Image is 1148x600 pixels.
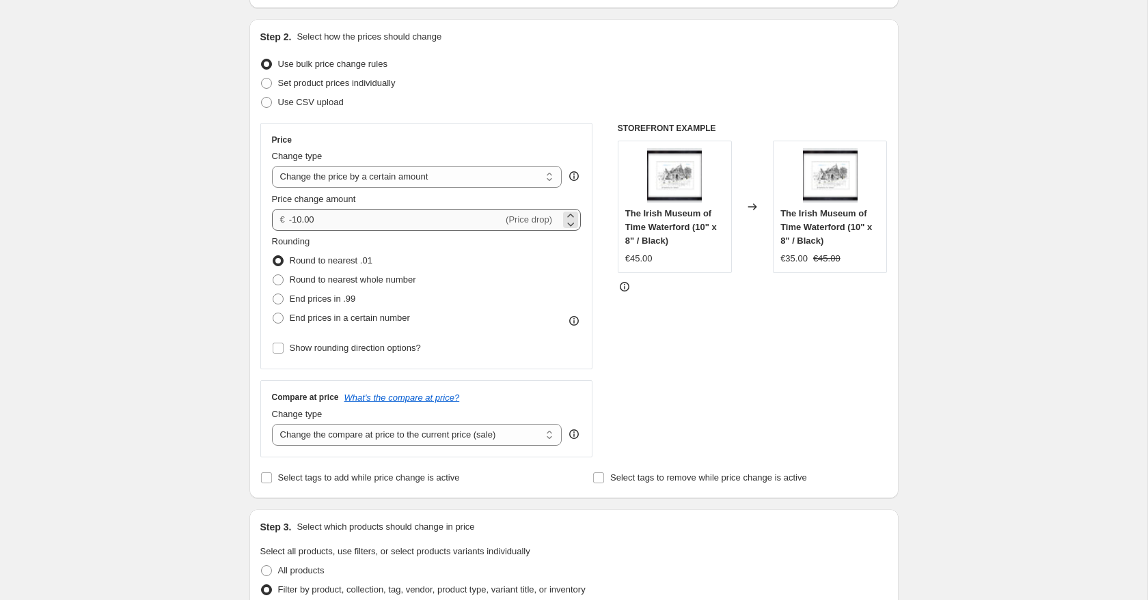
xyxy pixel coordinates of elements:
span: Select tags to add while price change is active [278,472,460,483]
span: The Irish Museum of Time Waterford (10" x 8" / Black) [625,208,717,246]
button: What's the compare at price? [344,392,460,403]
span: Change type [272,409,323,419]
span: Price change amount [272,194,356,204]
div: €45.00 [625,252,653,266]
span: (Price drop) [506,214,552,225]
span: Round to nearest .01 [290,255,372,266]
span: Show rounding direction options? [290,343,421,353]
span: Use CSV upload [278,97,344,107]
div: help [567,427,581,441]
span: € [280,214,285,225]
span: Rounding [272,236,310,246]
span: End prices in .99 [290,294,356,304]
strike: €45.00 [813,252,840,266]
span: Filter by product, collection, tag, vendor, product type, variant title, or inventory [278,584,586,595]
span: Round to nearest whole number [290,274,416,285]
h3: Compare at price [272,392,339,403]
span: The Irish Museum of Time Waterford (10" x 8" / Black) [780,208,872,246]
div: €35.00 [780,252,808,266]
div: help [567,169,581,183]
h6: STOREFRONT EXAMPLE [618,123,888,134]
h2: Step 2. [260,30,292,44]
h3: Price [272,134,292,145]
span: Change type [272,151,323,161]
img: 12x10-museum-of-time-waterford-black-frame-jayne-cahill-art_80x.jpg [647,148,702,203]
span: Select tags to remove while price change is active [610,472,807,483]
img: 12x10-museum-of-time-waterford-black-frame-jayne-cahill-art_80x.jpg [803,148,858,203]
span: Select all products, use filters, or select products variants individually [260,546,530,556]
span: Set product prices individually [278,78,396,88]
input: -10.00 [289,209,503,231]
h2: Step 3. [260,520,292,534]
p: Select how the prices should change [297,30,441,44]
span: End prices in a certain number [290,313,410,323]
span: All products [278,565,325,575]
p: Select which products should change in price [297,520,474,534]
span: Use bulk price change rules [278,59,387,69]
